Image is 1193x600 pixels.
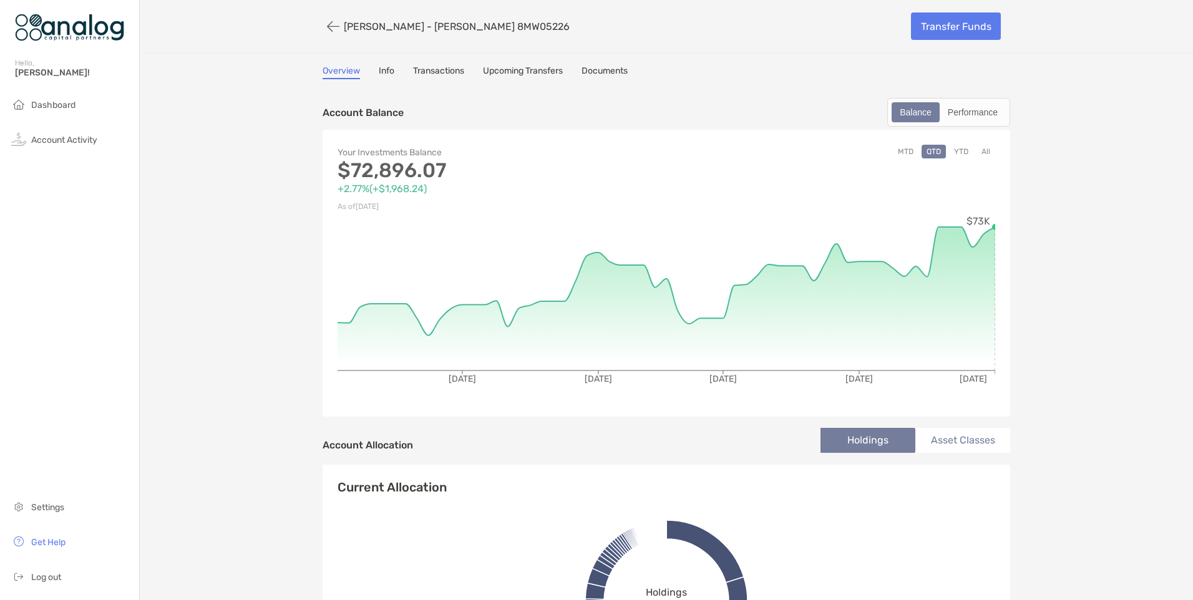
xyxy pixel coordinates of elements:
[709,374,737,384] tspan: [DATE]
[338,145,666,160] p: Your Investments Balance
[11,534,26,549] img: get-help icon
[31,100,75,110] span: Dashboard
[893,104,938,121] div: Balance
[11,97,26,112] img: household icon
[323,439,413,451] h4: Account Allocation
[976,145,995,158] button: All
[960,374,987,384] tspan: [DATE]
[413,65,464,79] a: Transactions
[338,163,666,178] p: $72,896.07
[941,104,1005,121] div: Performance
[967,215,990,227] tspan: $73K
[483,65,563,79] a: Upcoming Transfers
[582,65,628,79] a: Documents
[323,65,360,79] a: Overview
[11,499,26,514] img: settings icon
[31,502,64,513] span: Settings
[585,374,612,384] tspan: [DATE]
[893,145,918,158] button: MTD
[15,67,132,78] span: [PERSON_NAME]!
[338,480,447,495] h4: Current Allocation
[338,199,666,215] p: As of [DATE]
[344,21,570,32] p: [PERSON_NAME] - [PERSON_NAME] 8MW05226
[379,65,394,79] a: Info
[31,572,61,583] span: Log out
[915,428,1010,453] li: Asset Classes
[845,374,873,384] tspan: [DATE]
[887,98,1010,127] div: segmented control
[15,5,124,50] img: Zoe Logo
[323,105,404,120] p: Account Balance
[911,12,1001,40] a: Transfer Funds
[11,132,26,147] img: activity icon
[820,428,915,453] li: Holdings
[31,537,66,548] span: Get Help
[338,181,666,196] p: +2.77% ( +$1,968.24 )
[646,586,687,598] span: Holdings
[11,569,26,584] img: logout icon
[949,145,973,158] button: YTD
[449,374,476,384] tspan: [DATE]
[922,145,946,158] button: QTD
[31,135,97,145] span: Account Activity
